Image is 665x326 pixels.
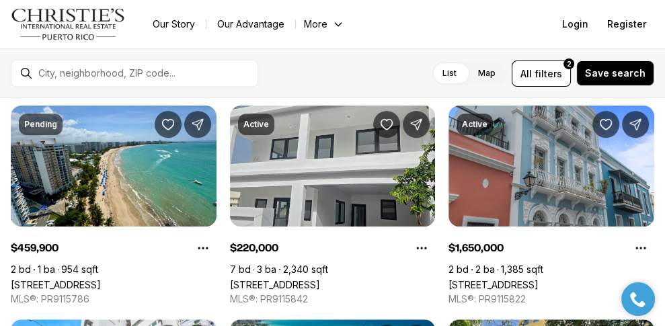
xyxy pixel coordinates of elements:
[467,61,506,85] label: Map
[230,279,320,290] a: 319 BELLEVUE, SAN JUAN PR, 00901
[462,119,487,130] p: Active
[448,279,539,290] a: 102 CALLE SOL #3, OLD SAN JUAN PR, 00901
[184,111,211,138] button: Share Property
[373,111,400,138] button: Save Property: 319 BELLEVUE
[11,279,101,290] a: 1 CALLE AMAPOLA #11A, CAROLINA PR, 00979
[432,61,467,85] label: List
[296,15,352,34] button: More
[599,11,654,38] button: Register
[567,58,572,69] span: 2
[512,60,571,87] button: Allfilters2
[206,15,295,34] a: Our Advantage
[408,235,435,261] button: Property options
[535,67,562,81] span: filters
[622,111,649,138] button: Share Property
[142,15,206,34] a: Our Story
[155,111,182,138] button: Save Property: 1 CALLE AMAPOLA #11A
[607,19,646,30] span: Register
[585,68,646,79] span: Save search
[627,235,654,261] button: Property options
[24,119,57,130] p: Pending
[562,19,588,30] span: Login
[520,67,532,81] span: All
[11,8,126,40] img: logo
[403,111,430,138] button: Share Property
[243,119,269,130] p: Active
[190,235,217,261] button: Property options
[576,60,654,86] button: Save search
[554,11,596,38] button: Login
[592,111,619,138] button: Save Property: 102 CALLE SOL #3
